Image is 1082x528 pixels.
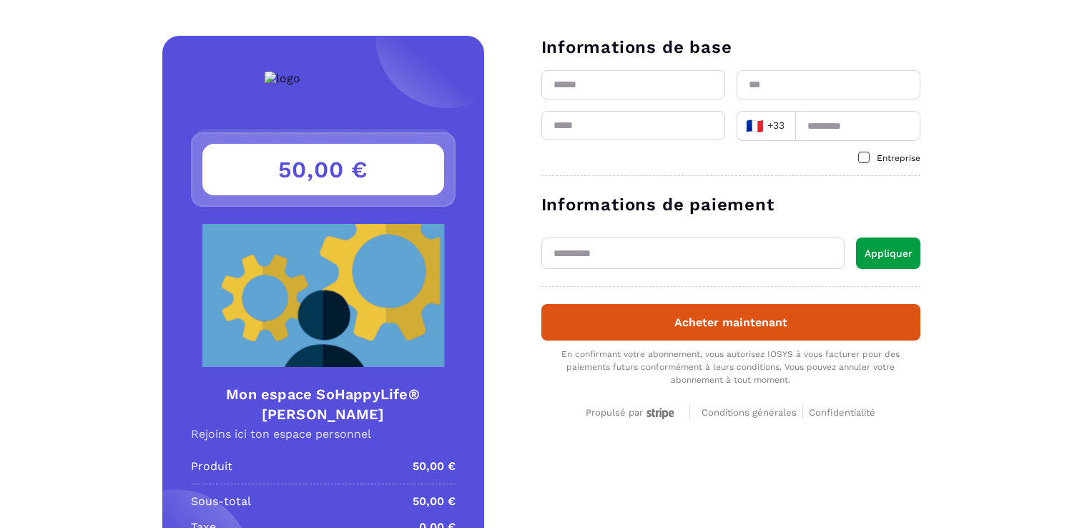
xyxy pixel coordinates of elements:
span: Confidentialité [809,407,875,418]
span: Conditions générales [702,407,797,418]
span: +33 [745,116,785,136]
h3: 50,00 € [202,144,444,195]
img: Product Image [191,224,456,367]
input: Search for option [788,115,790,137]
button: Appliquer [856,238,920,269]
h3: Informations de base [541,36,920,59]
h3: Informations de paiement [541,193,920,216]
div: Propulsé par [586,407,678,419]
a: Conditions générales [702,405,803,419]
span: Entreprise [877,153,920,163]
a: Confidentialité [809,405,875,419]
button: Acheter maintenant [541,304,920,341]
p: 50,00 € [413,493,456,510]
div: En confirmant votre abonnement, vous autorisez IOSYS à vous facturer pour des paiements futurs co... [541,348,920,386]
span: 🇫🇷 [746,116,764,136]
h4: Mon espace SoHappyLife® [PERSON_NAME] [191,384,456,424]
p: Produit [191,458,232,475]
div: Search for option [737,111,795,141]
img: logo [265,72,300,85]
a: Propulsé par [586,405,678,419]
p: 50,00 € [413,458,456,475]
p: Rejoins ici ton espace personnel [191,427,456,441]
